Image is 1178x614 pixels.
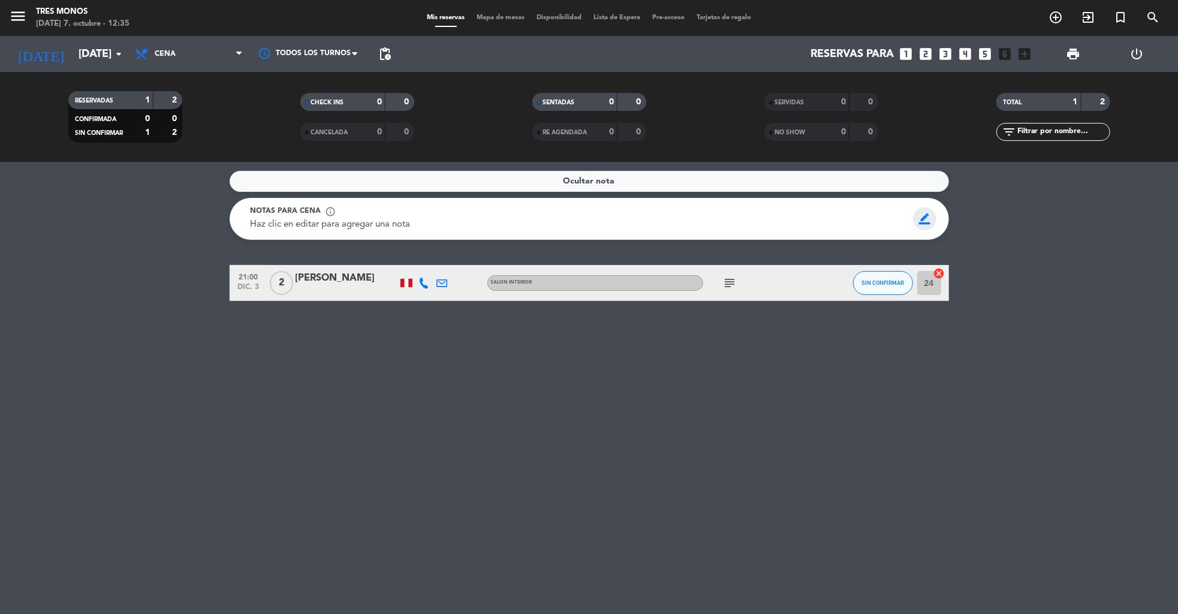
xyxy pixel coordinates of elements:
[588,14,646,21] span: Lista de Espera
[1049,10,1063,25] i: add_circle_outline
[853,271,913,295] button: SIN CONFIRMAR
[918,46,934,62] i: looks_two
[251,206,321,218] span: Notas para cena
[775,130,806,136] span: NO SHOW
[543,100,575,106] span: SENTADAS
[172,128,179,137] strong: 2
[9,7,27,29] button: menu
[841,98,846,106] strong: 0
[841,128,846,136] strong: 0
[933,267,945,279] i: cancel
[270,271,293,295] span: 2
[1002,125,1017,139] i: filter_list
[404,128,411,136] strong: 0
[234,283,264,297] span: dic. 3
[775,100,805,106] span: SERVIDAS
[36,18,129,30] div: [DATE] 7. octubre - 12:35
[691,14,757,21] span: Tarjetas de regalo
[646,14,691,21] span: Pre-acceso
[1100,98,1107,106] strong: 2
[36,6,129,18] div: Tres Monos
[978,46,993,62] i: looks_5
[76,98,114,104] span: RESERVADAS
[543,130,588,136] span: RE AGENDADA
[1130,47,1144,61] i: power_settings_new
[172,96,179,104] strong: 2
[1004,100,1022,106] span: TOTAL
[76,116,117,122] span: CONFIRMADA
[234,269,264,283] span: 21:00
[9,7,27,25] i: menu
[636,98,643,106] strong: 0
[145,128,150,137] strong: 1
[1146,10,1160,25] i: search
[564,174,615,188] span: Ocultar nota
[296,270,397,286] div: [PERSON_NAME]
[172,115,179,123] strong: 0
[609,98,614,106] strong: 0
[1105,36,1169,72] div: LOG OUT
[112,47,126,61] i: arrow_drop_down
[811,48,894,61] span: Reservas para
[378,47,392,61] span: pending_actions
[145,96,150,104] strong: 1
[9,41,73,67] i: [DATE]
[531,14,588,21] span: Disponibilidad
[311,130,348,136] span: CANCELADA
[1081,10,1095,25] i: exit_to_app
[145,115,150,123] strong: 0
[421,14,471,21] span: Mis reservas
[326,206,336,217] span: info_outline
[1066,47,1080,61] span: print
[377,128,382,136] strong: 0
[868,128,875,136] strong: 0
[938,46,954,62] i: looks_3
[958,46,974,62] i: looks_4
[1017,46,1033,62] i: add_box
[1113,10,1128,25] i: turned_in_not
[1017,125,1110,139] input: Filtrar por nombre...
[998,46,1013,62] i: looks_6
[311,100,344,106] span: CHECK INS
[471,14,531,21] span: Mapa de mesas
[1073,98,1078,106] strong: 1
[913,207,936,230] span: border_color
[609,128,614,136] strong: 0
[723,276,737,290] i: subject
[155,50,176,58] span: Cena
[636,128,643,136] strong: 0
[377,98,382,106] strong: 0
[899,46,914,62] i: looks_one
[76,130,123,136] span: SIN CONFIRMAR
[861,279,904,286] span: SIN CONFIRMAR
[251,220,411,229] span: Haz clic en editar para agregar una nota
[491,280,532,285] span: SALON INTERIOR
[868,98,875,106] strong: 0
[404,98,411,106] strong: 0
